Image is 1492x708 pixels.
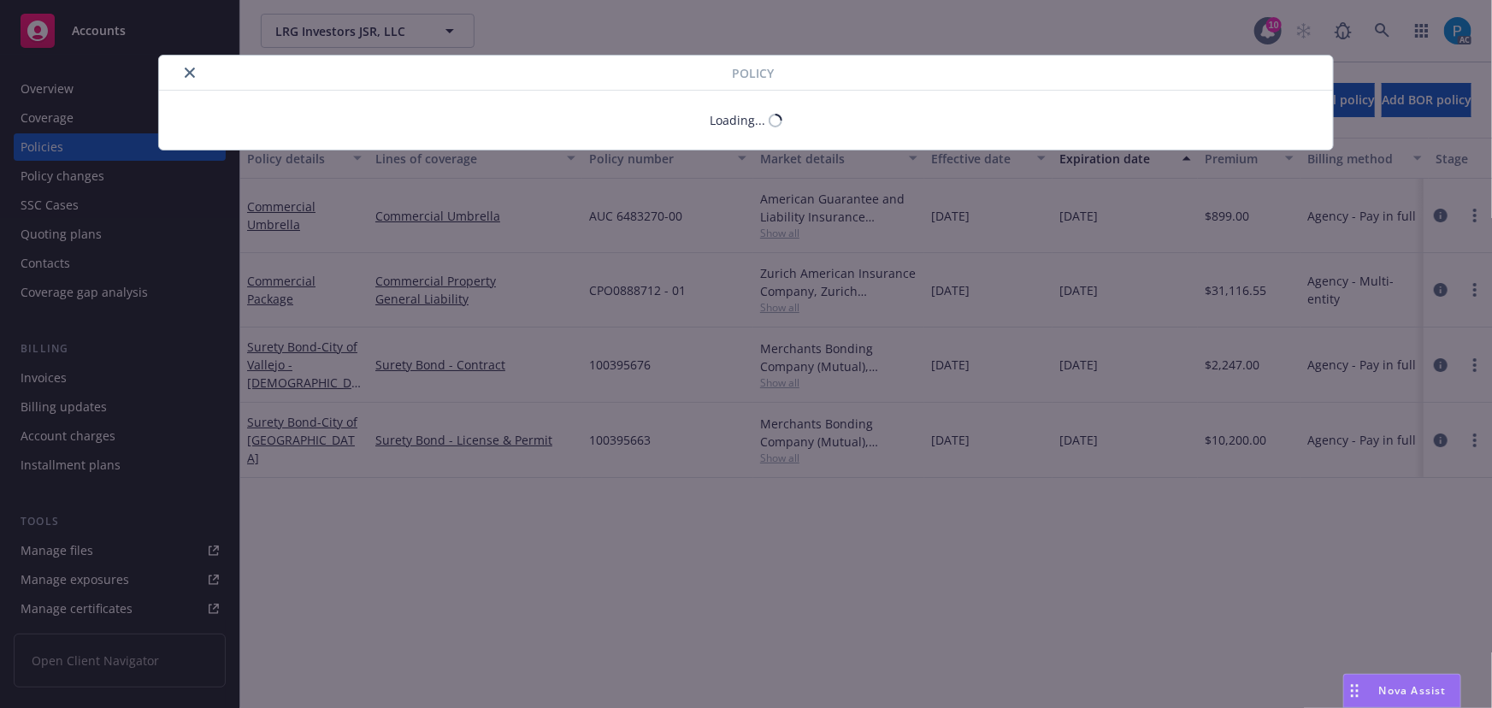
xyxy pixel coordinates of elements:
[1343,674,1461,708] button: Nova Assist
[732,64,774,82] span: Policy
[1344,675,1365,707] div: Drag to move
[180,62,200,83] button: close
[710,111,765,129] div: Loading...
[1379,683,1447,698] span: Nova Assist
